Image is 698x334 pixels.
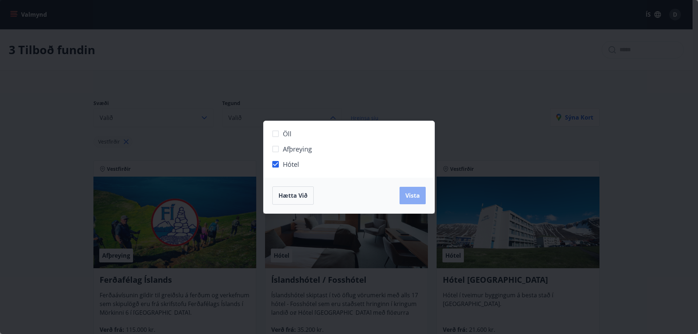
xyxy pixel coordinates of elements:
[283,160,299,169] span: Hótel
[283,144,312,154] span: Afþreying
[405,192,420,200] span: Vista
[278,192,308,200] span: Hætta við
[272,186,314,205] button: Hætta við
[283,129,292,138] span: Öll
[400,187,426,204] button: Vista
